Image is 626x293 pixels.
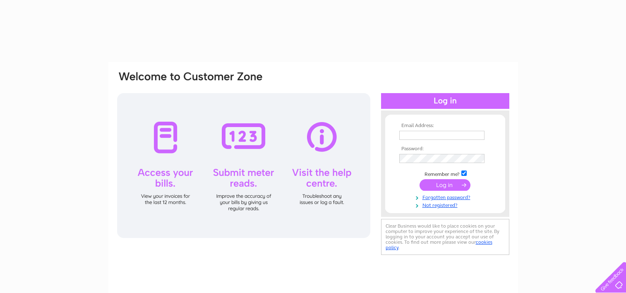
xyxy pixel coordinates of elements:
[397,169,493,178] td: Remember me?
[381,219,509,255] div: Clear Business would like to place cookies on your computer to improve your experience of the sit...
[397,146,493,152] th: Password:
[397,123,493,129] th: Email Address:
[386,239,492,250] a: cookies policy
[420,179,470,191] input: Submit
[399,201,493,209] a: Not registered?
[399,193,493,201] a: Forgotten password?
